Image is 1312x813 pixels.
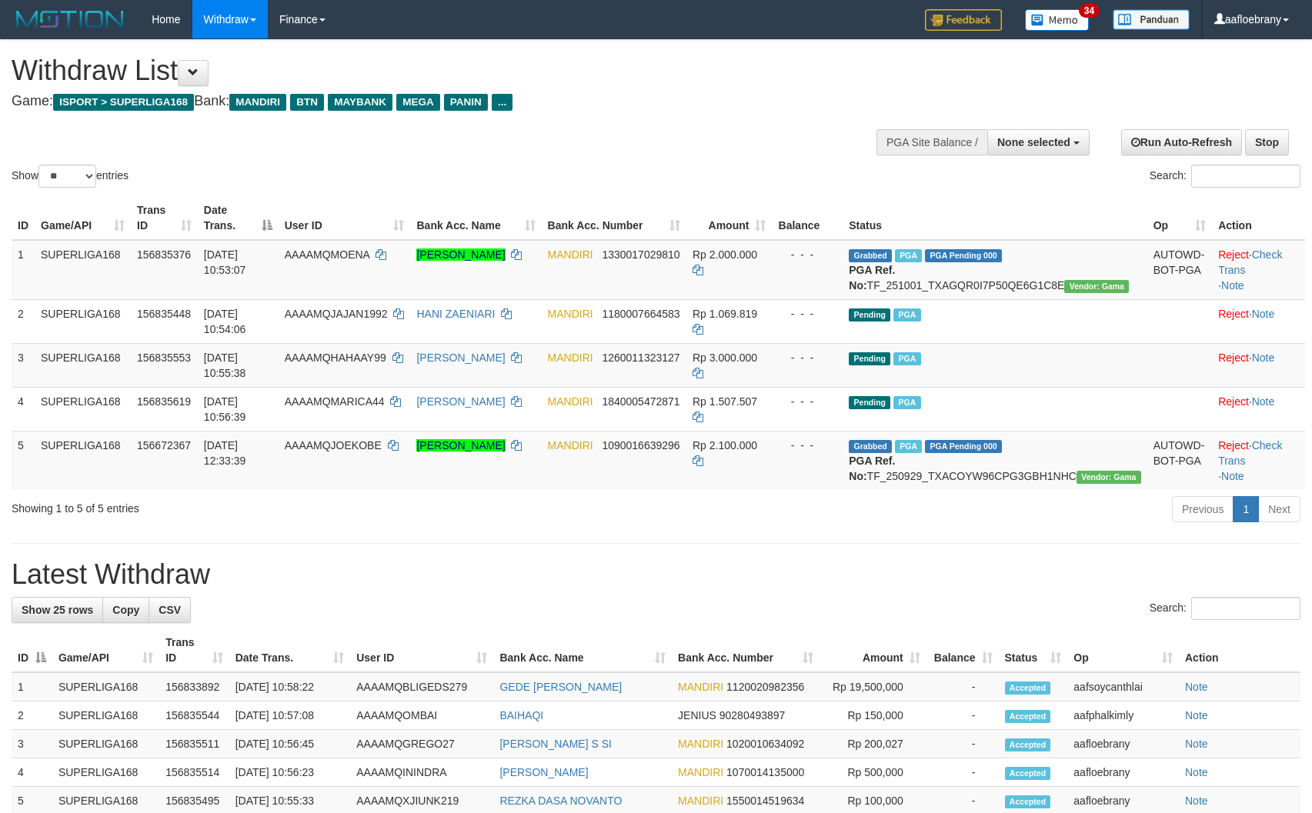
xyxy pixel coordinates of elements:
span: AAAAMQHAHAAY99 [285,352,386,364]
td: AAAAMQOMBAI [350,701,493,730]
span: PANIN [444,94,488,111]
td: SUPERLIGA168 [35,240,131,300]
span: MANDIRI [229,94,286,111]
td: 4 [12,758,52,787]
span: Accepted [1005,738,1051,751]
span: AAAAMQMARICA44 [285,395,385,408]
select: Showentries [38,165,96,188]
span: Rp 2.000.000 [693,248,757,261]
a: [PERSON_NAME] S SI [499,738,611,750]
button: None selected [987,129,1090,155]
th: ID [12,196,35,240]
div: - - - [778,350,836,365]
span: 156835376 [137,248,191,261]
span: Copy 1020010634092 to clipboard [726,738,804,750]
div: Showing 1 to 5 of 5 entries [12,495,535,516]
div: PGA Site Balance / [876,129,987,155]
div: - - - [778,306,836,322]
span: 34 [1079,4,1100,18]
span: Rp 1.507.507 [693,395,757,408]
td: Rp 500,000 [820,758,926,787]
span: CSV [159,604,181,616]
a: [PERSON_NAME] [416,395,505,408]
td: 156835544 [159,701,229,730]
td: SUPERLIGA168 [35,431,131,490]
a: Note [1252,352,1275,364]
span: MANDIRI [548,308,593,320]
a: 1 [1233,496,1259,522]
span: ... [492,94,512,111]
span: PGA Pending [925,249,1002,262]
span: Copy 1180007664583 to clipboard [602,308,679,320]
span: Rp 2.100.000 [693,439,757,451]
span: [DATE] 10:53:07 [204,248,246,276]
td: SUPERLIGA168 [52,672,159,701]
h4: Game: Bank: [12,94,860,109]
a: HANI ZAENIARI [416,308,495,320]
span: MANDIRI [678,795,723,807]
th: Date Trans.: activate to sort column ascending [229,628,351,672]
td: 2 [12,701,52,730]
th: Balance: activate to sort column ascending [926,628,999,672]
th: Status [843,196,1147,240]
td: 3 [12,730,52,758]
th: Op: activate to sort column ascending [1147,196,1212,240]
th: Status: activate to sort column ascending [999,628,1068,672]
td: - [926,758,999,787]
span: [DATE] 10:55:38 [204,352,246,379]
a: Note [1252,395,1275,408]
h1: Withdraw List [12,55,860,86]
span: Accepted [1005,710,1051,723]
span: 156672367 [137,439,191,451]
a: Copy [102,597,149,623]
span: Copy [112,604,139,616]
span: AAAAMQMOENA [285,248,369,261]
td: 2 [12,299,35,343]
td: - [926,730,999,758]
b: PGA Ref. No: [849,455,895,482]
td: 1 [12,672,52,701]
td: · [1212,387,1305,431]
td: aafphalkimly [1067,701,1179,730]
span: MANDIRI [678,766,723,778]
td: aafloebrany [1067,730,1179,758]
td: - [926,701,999,730]
span: Marked by aafsoycanthlai [893,352,920,365]
span: 156835553 [137,352,191,364]
a: BAIHAQI [499,709,543,721]
span: None selected [997,136,1070,148]
a: Reject [1218,395,1249,408]
th: Amount: activate to sort column ascending [686,196,772,240]
td: SUPERLIGA168 [35,343,131,387]
a: CSV [149,597,191,623]
span: [DATE] 10:56:39 [204,395,246,423]
span: Accepted [1005,681,1051,695]
td: [DATE] 10:56:23 [229,758,351,787]
span: Show 25 rows [22,604,93,616]
th: Bank Acc. Name: activate to sort column ascending [410,196,541,240]
th: Action [1179,628,1300,672]
div: - - - [778,247,836,262]
span: Grabbed [849,249,892,262]
a: Note [1221,470,1244,482]
span: Accepted [1005,795,1051,808]
span: Copy 1070014135000 to clipboard [726,766,804,778]
td: · · [1212,240,1305,300]
span: [DATE] 10:54:06 [204,308,246,335]
h1: Latest Withdraw [12,559,1300,590]
td: 3 [12,343,35,387]
th: Bank Acc. Name: activate to sort column ascending [493,628,672,672]
span: MANDIRI [548,248,593,261]
th: Game/API: activate to sort column ascending [35,196,131,240]
a: Reject [1218,248,1249,261]
th: Trans ID: activate to sort column ascending [131,196,198,240]
span: BTN [290,94,324,111]
span: Copy 1090016639296 to clipboard [602,439,679,451]
td: 156835511 [159,730,229,758]
a: [PERSON_NAME] [416,352,505,364]
th: Bank Acc. Number: activate to sort column ascending [672,628,820,672]
td: AAAAMQININDRA [350,758,493,787]
input: Search: [1191,597,1300,620]
td: AUTOWD-BOT-PGA [1147,431,1212,490]
span: JENIUS [678,709,716,721]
